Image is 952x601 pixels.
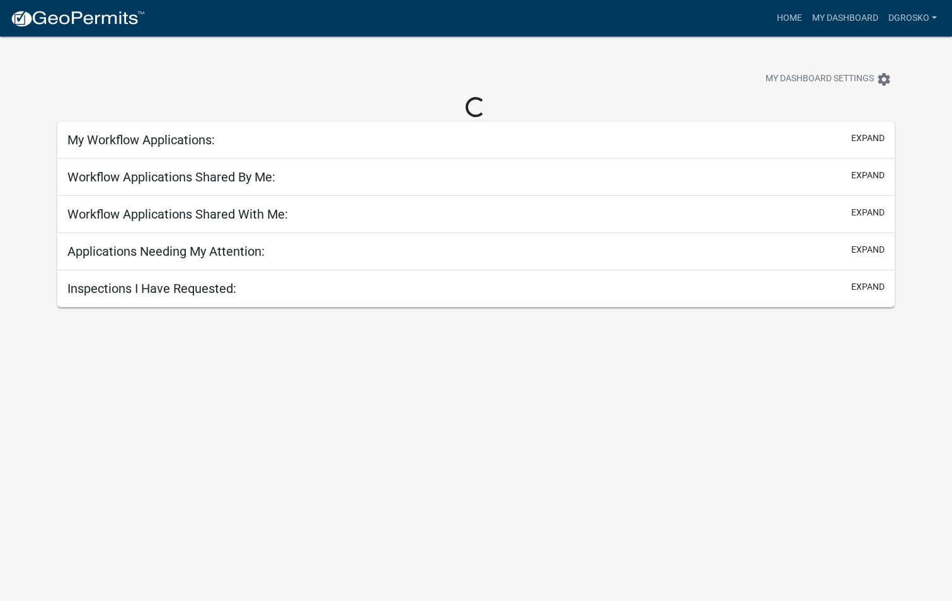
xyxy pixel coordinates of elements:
[851,280,885,294] button: expand
[67,281,236,296] h5: Inspections I Have Requested:
[67,244,265,259] h5: Applications Needing My Attention:
[876,72,892,87] i: settings
[766,72,874,87] span: My Dashboard Settings
[67,207,288,222] h5: Workflow Applications Shared With Me:
[772,6,807,30] a: Home
[851,132,885,145] button: expand
[883,6,942,30] a: dgrosko
[755,67,902,91] button: My Dashboard Settingssettings
[851,206,885,219] button: expand
[851,169,885,182] button: expand
[67,169,275,185] h5: Workflow Applications Shared By Me:
[67,132,215,147] h5: My Workflow Applications:
[851,243,885,256] button: expand
[807,6,883,30] a: My Dashboard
